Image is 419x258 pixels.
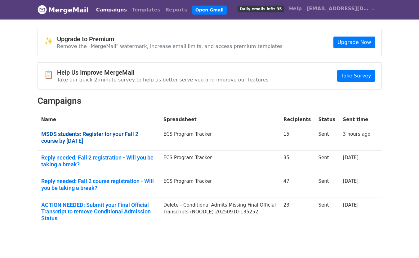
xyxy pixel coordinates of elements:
span: Daily emails left: 35 [238,6,284,12]
th: Status [314,112,339,127]
span: ✨ [44,37,57,46]
td: Sent [314,151,339,174]
a: [DATE] [343,178,359,184]
td: Sent [314,198,339,228]
h4: Help Us Improve MergeMail [57,69,269,76]
a: Campaigns [94,4,129,16]
h2: Campaigns [38,96,382,106]
a: Upgrade Now [333,37,375,48]
a: Daily emails left: 35 [235,2,286,15]
p: Take our quick 2-minute survey to help us better serve you and improve our features [57,77,269,83]
a: Take Survey [337,70,375,82]
td: Sent [314,127,339,151]
a: Reports [163,4,190,16]
a: 3 hours ago [343,131,370,137]
a: [DATE] [343,202,359,208]
h4: Upgrade to Premium [57,35,283,43]
a: ACTION NEEDED: Submit your Final Official Transcript to remove Conditional Admission Status [41,202,156,222]
a: MSDS students: Register for your Fall 2 course by [DATE] [41,131,156,144]
th: Sent time [339,112,374,127]
td: ECS Program Tracker [160,174,280,198]
td: 47 [280,174,315,198]
a: Reply needed: Fall 2 registration - Will you be taking a break? [41,154,156,168]
td: Sent [314,174,339,198]
img: MergeMail logo [38,5,47,14]
p: Remove the "MergeMail" watermark, increase email limits, and access premium templates [57,43,283,50]
a: Reply needed: Fall 2 course registration - Will you be taking a break? [41,178,156,191]
a: [DATE] [343,155,359,160]
td: ECS Program Tracker [160,151,280,174]
th: Recipients [280,112,315,127]
a: MergeMail [38,3,89,16]
th: Spreadsheet [160,112,280,127]
span: [EMAIL_ADDRESS][DOMAIN_NAME] [307,5,369,12]
td: 15 [280,127,315,151]
td: Delete - Conditional Admits Missing Final Official Transcripts (NOODLE) 20250910-135252 [160,198,280,228]
a: Templates [129,4,163,16]
a: Open Gmail [192,6,227,15]
a: [EMAIL_ADDRESS][DOMAIN_NAME] [304,2,377,17]
a: Help [287,2,304,15]
span: 📋 [44,70,57,79]
td: ECS Program Tracker [160,127,280,151]
td: 35 [280,151,315,174]
iframe: Chat Widget [388,228,419,258]
td: 23 [280,198,315,228]
th: Name [38,112,160,127]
